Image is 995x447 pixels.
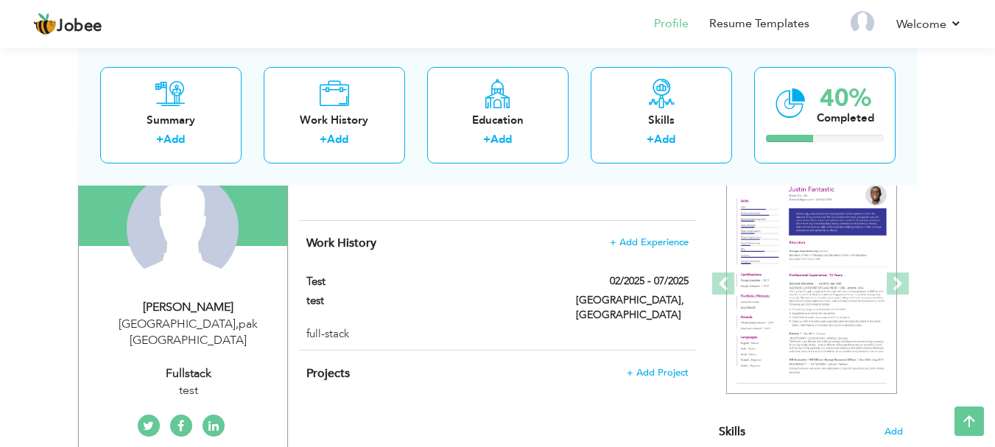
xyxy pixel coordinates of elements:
a: Add [654,132,675,147]
span: Projects [306,365,350,381]
span: Skills [719,423,745,440]
span: Work History [306,235,376,251]
label: 02/2025 - 07/2025 [610,274,689,289]
div: fullstack [90,365,287,382]
label: test [306,274,554,289]
div: Education [439,112,557,127]
a: Add [164,132,185,147]
span: , [236,316,239,332]
a: Add [327,132,348,147]
h4: This helps to show the companies you have worked for. [306,236,688,250]
img: jobee.io [33,13,57,36]
a: Welcome [896,15,962,33]
div: Summary [112,112,230,127]
span: Jobee [57,18,102,35]
a: Resume Templates [709,15,809,32]
div: HI this is me perfect7up [306,172,688,204]
span: + Add Experience [610,237,689,247]
span: Add [885,425,903,439]
div: [GEOGRAPHIC_DATA] pak [GEOGRAPHIC_DATA] [90,316,287,350]
div: Work History [275,112,393,127]
a: Jobee [33,13,102,36]
div: Skills [602,112,720,127]
label: [GEOGRAPHIC_DATA], [GEOGRAPHIC_DATA] [576,293,689,323]
div: [PERSON_NAME] [90,299,287,316]
label: + [156,132,164,147]
div: test [90,382,287,399]
img: Mansoor Ahmad [127,172,239,284]
a: Profile [654,15,689,32]
label: + [320,132,327,147]
div: full-stack [306,326,688,342]
div: 40% [817,85,874,110]
label: + [647,132,654,147]
label: + [483,132,491,147]
h4: This helps to highlight the project, tools and skills you have worked on. [306,366,688,381]
span: + Add Project [627,367,689,378]
img: Profile Img [851,11,874,35]
label: test [306,293,554,309]
a: Add [491,132,512,147]
div: Completed [817,110,874,125]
